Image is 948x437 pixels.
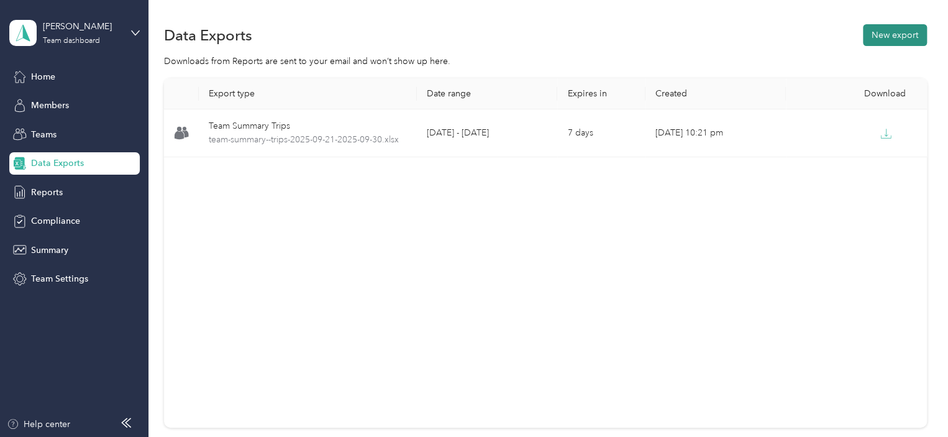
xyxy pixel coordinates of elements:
th: Created [645,78,786,109]
th: Date range [417,78,557,109]
span: Data Exports [31,157,84,170]
iframe: Everlance-gr Chat Button Frame [878,367,948,437]
h1: Data Exports [164,29,252,42]
div: Team Summary Trips [209,119,407,133]
th: Expires in [557,78,645,109]
td: 7 days [557,109,645,157]
span: Teams [31,128,57,141]
span: Team Settings [31,272,88,285]
div: Download [796,88,916,99]
td: [DATE] 10:21 pm [645,109,786,157]
span: Reports [31,186,63,199]
div: Downloads from Reports are sent to your email and won’t show up here. [164,55,927,68]
span: Members [31,99,69,112]
button: Help center [7,418,70,431]
span: team-summary--trips-2025-09-21-2025-09-30.xlsx [209,133,407,147]
div: Team dashboard [43,37,100,45]
td: [DATE] - [DATE] [417,109,557,157]
span: Summary [31,244,68,257]
span: Compliance [31,214,80,228]
span: Home [31,70,55,83]
div: [PERSON_NAME] [43,20,121,33]
th: Export type [199,78,417,109]
button: New export [863,24,927,46]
